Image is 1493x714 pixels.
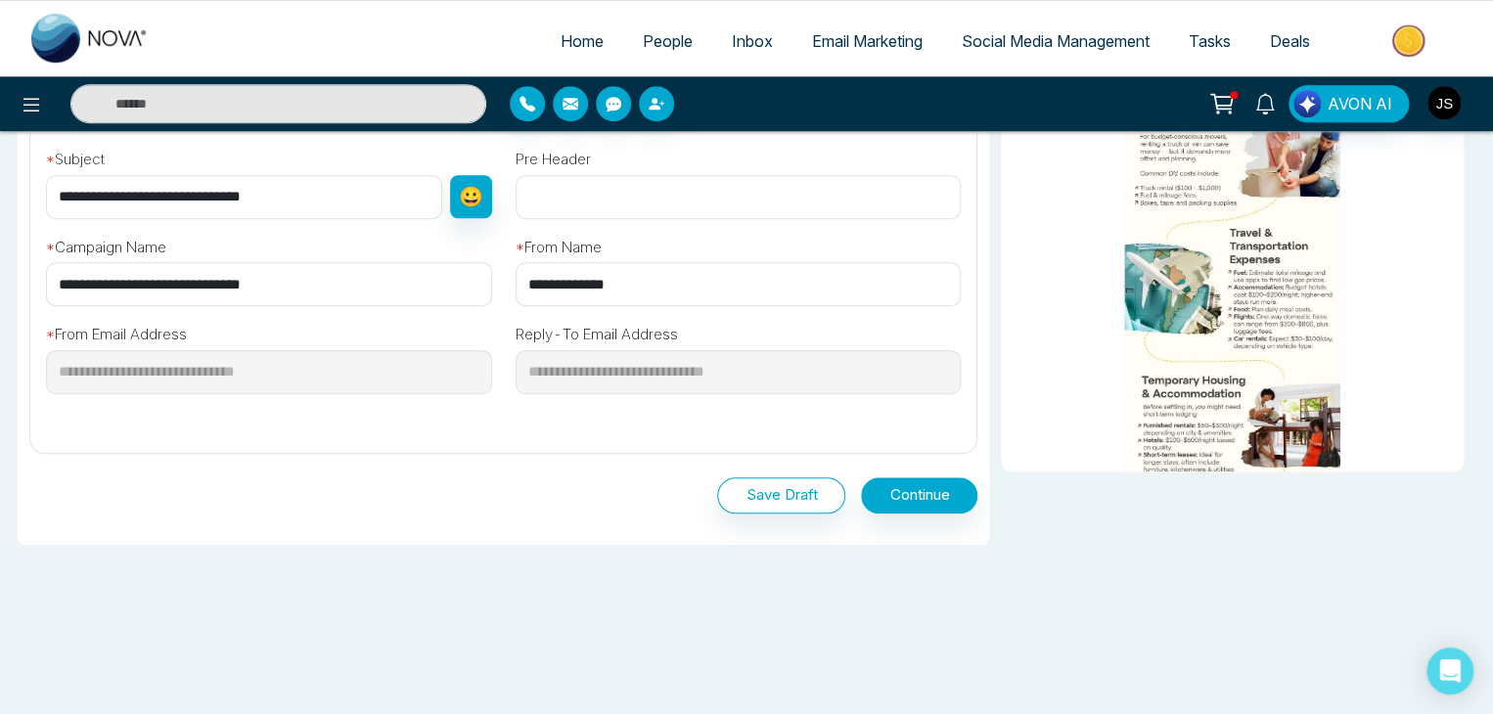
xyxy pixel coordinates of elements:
[541,22,623,60] a: Home
[1169,22,1250,60] a: Tasks
[516,149,591,171] label: Pre Header
[561,31,604,51] span: Home
[861,477,977,513] button: Continue
[1293,90,1321,117] img: Lead Flow
[1328,92,1392,115] span: AVON AI
[812,31,923,51] span: Email Marketing
[1339,19,1481,63] img: Market-place.gif
[516,324,678,346] label: Reply-To Email Address
[717,477,845,513] button: Save Draft
[516,237,602,259] label: From Name
[450,175,492,218] button: 😀
[942,22,1169,60] a: Social Media Management
[792,22,942,60] a: Email Marketing
[46,324,187,346] label: From Email Address
[623,22,712,60] a: People
[46,149,105,171] label: Subject
[1270,31,1310,51] span: Deals
[712,22,792,60] a: Inbox
[1189,31,1231,51] span: Tasks
[1250,22,1330,60] a: Deals
[31,14,149,63] img: Nova CRM Logo
[46,237,166,259] label: Campaign Name
[1289,85,1409,122] button: AVON AI
[962,31,1150,51] span: Social Media Management
[732,31,773,51] span: Inbox
[1427,86,1461,119] img: User Avatar
[1426,647,1473,694] div: Open Intercom Messenger
[643,31,693,51] span: People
